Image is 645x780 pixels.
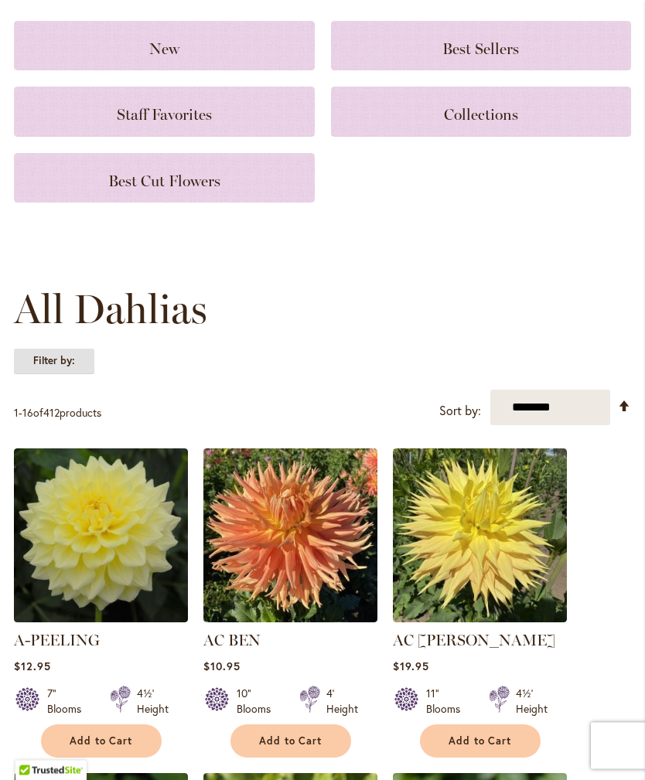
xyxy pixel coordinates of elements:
iframe: Launch Accessibility Center [12,725,55,768]
div: 4' Height [326,686,358,717]
span: All Dahlias [14,287,207,333]
span: New [149,40,179,59]
span: 16 [22,406,33,421]
div: 10" Blooms [237,686,281,717]
label: Sort by: [439,397,481,426]
button: Add to Cart [420,725,541,758]
img: AC Jeri [393,449,567,623]
div: 4½' Height [137,686,169,717]
a: AC Jeri [393,611,567,626]
a: AC BEN [203,611,377,626]
strong: Filter by: [14,349,94,375]
a: New [14,22,315,71]
span: Add to Cart [449,735,512,748]
span: 412 [43,406,60,421]
a: A-PEELING [14,632,100,650]
button: Add to Cart [41,725,162,758]
span: Add to Cart [259,735,322,748]
span: Staff Favorites [117,106,212,124]
a: Best Cut Flowers [14,154,315,203]
span: 1 [14,406,19,421]
a: Best Sellers [331,22,632,71]
div: 7" Blooms [47,686,91,717]
a: AC [PERSON_NAME] [393,632,555,650]
span: Best Sellers [442,40,519,59]
img: AC BEN [203,449,377,623]
span: $12.95 [14,659,51,674]
span: Add to Cart [70,735,133,748]
a: AC BEN [203,632,261,650]
div: 11" Blooms [426,686,470,717]
a: Staff Favorites [14,87,315,137]
img: A-Peeling [14,449,188,623]
p: - of products [14,401,101,426]
button: Add to Cart [230,725,351,758]
div: 4½' Height [516,686,548,717]
a: A-Peeling [14,611,188,626]
span: Best Cut Flowers [108,172,220,191]
a: Collections [331,87,632,137]
span: Collections [444,106,518,124]
span: $19.95 [393,659,429,674]
span: $10.95 [203,659,241,674]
